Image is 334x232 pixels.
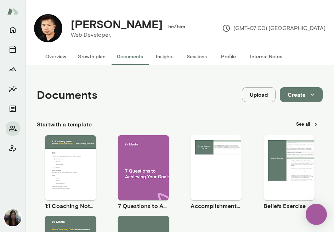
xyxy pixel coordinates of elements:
img: Richard Widjaja [34,14,62,42]
p: Web Developer, [71,31,180,39]
button: Sessions [181,48,213,65]
button: Internal Notes [244,48,288,65]
button: Growth plan [72,48,111,65]
button: Growth Plan [6,62,20,76]
button: Documents [111,48,149,65]
h6: Accomplishment Tracker [191,202,242,210]
h6: 7 Questions to Achieving Your Goals [118,202,169,210]
h6: Beliefs Exercise [264,202,315,210]
button: Insights [6,82,20,96]
h4: Documents [37,88,97,101]
h4: [PERSON_NAME] [71,17,163,31]
button: Client app [6,141,20,155]
button: Documents [6,102,20,116]
h6: Start with a template [37,120,92,129]
button: See all [292,119,323,130]
button: Profile [213,48,244,65]
button: Create [280,87,323,102]
button: Sessions [6,42,20,56]
img: Chiao Dyi [4,209,21,226]
button: Members [6,121,20,136]
h6: 1:1 Coaching Notes [45,202,96,210]
button: Insights [149,48,181,65]
p: (GMT-07:00) [GEOGRAPHIC_DATA] [222,24,325,32]
button: Overview [40,48,72,65]
button: Home [6,23,20,37]
h6: he/him [168,23,186,30]
img: Mento [7,5,18,18]
button: Upload [242,87,276,102]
